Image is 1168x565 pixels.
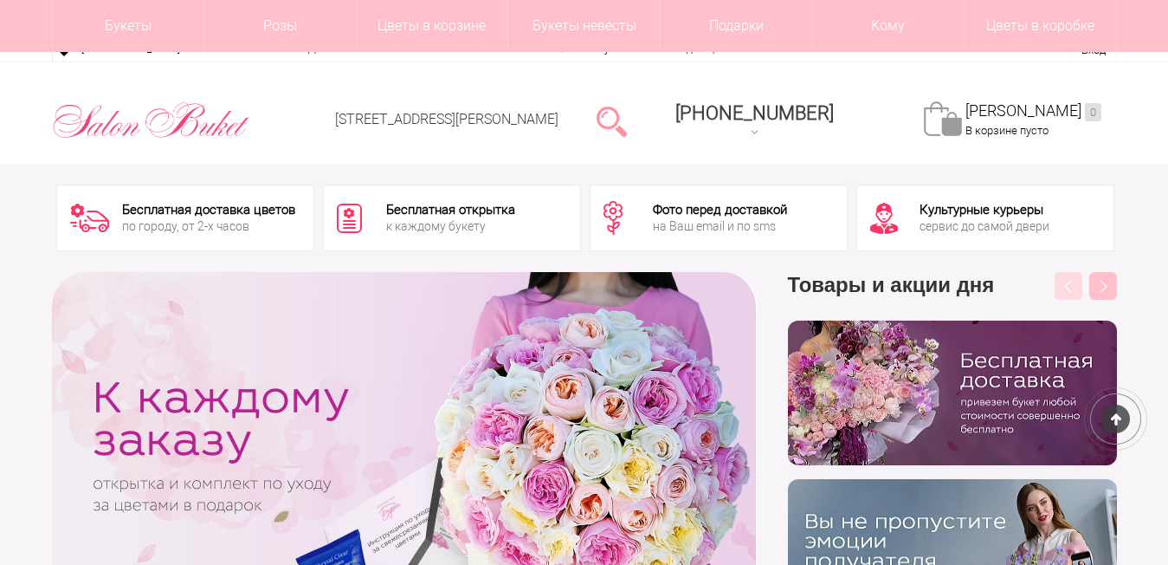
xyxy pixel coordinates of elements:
div: Бесплатная открытка [386,204,515,217]
div: к каждому букету [386,220,515,232]
div: по городу, от 2-х часов [122,220,295,232]
span: [PHONE_NUMBER] [675,102,834,124]
div: Бесплатная доставка цветов [122,204,295,217]
div: на Ваш email и по sms [653,220,787,232]
a: [PHONE_NUMBER] [665,96,844,146]
div: Культурные курьеры [920,204,1049,217]
ins: 0 [1085,103,1101,121]
h3: Товары и акции дня [788,272,1117,321]
div: Фото перед доставкой [653,204,787,217]
img: Цветы Нижний Новгород [52,98,250,143]
span: В корзине пусто [965,124,1049,137]
img: hpaj04joss48rwypv6hbykmvk1dj7zyr.png.webp [788,321,1117,465]
div: сервис до самой двери [920,220,1049,232]
a: [PERSON_NAME] [965,101,1101,121]
a: [STREET_ADDRESS][PERSON_NAME] [335,111,558,127]
button: Next [1089,272,1117,300]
